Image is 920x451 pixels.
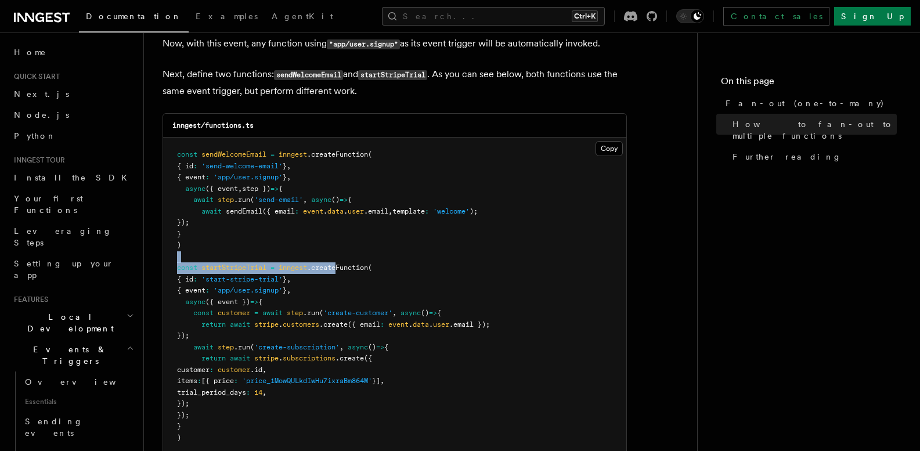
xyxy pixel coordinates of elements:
[205,173,210,181] span: :
[283,320,319,329] span: customers
[242,377,372,385] span: 'price_1MowQULkdIwHu7ixraBm864M'
[9,42,136,63] a: Home
[283,354,335,362] span: subscriptions
[303,196,307,204] span: ,
[250,366,262,374] span: .id
[331,196,340,204] span: ()
[234,196,250,204] span: .run
[728,146,897,167] a: Further reading
[254,343,340,351] span: 'create-subscription'
[250,343,254,351] span: (
[177,241,181,249] span: )
[283,286,287,294] span: }
[726,98,885,109] span: Fan-out (one-to-many)
[258,298,262,306] span: {
[177,264,197,272] span: const
[254,388,262,396] span: 14
[470,207,478,215] span: );
[218,196,234,204] span: step
[368,343,376,351] span: ()
[596,141,623,156] button: Copy
[9,344,127,367] span: Events & Triggers
[177,411,189,419] span: });
[380,377,384,385] span: ,
[728,114,897,146] a: How to fan-out to multiple functions
[201,354,226,362] span: return
[287,173,291,181] span: ,
[201,377,234,385] span: [{ price
[9,306,136,339] button: Local Development
[392,207,425,215] span: template
[20,371,136,392] a: Overview
[433,207,470,215] span: 'welcome'
[335,354,364,362] span: .create
[676,9,704,23] button: Toggle dark mode
[201,150,266,158] span: sendWelcomeEmail
[193,343,214,351] span: await
[348,207,364,215] span: user
[254,309,258,317] span: =
[20,411,136,443] a: Sending events
[279,185,283,193] span: {
[572,10,598,22] kbd: Ctrl+K
[372,377,380,385] span: }]
[723,7,829,26] a: Contact sales
[230,320,250,329] span: await
[14,226,112,247] span: Leveraging Steps
[201,320,226,329] span: return
[421,309,429,317] span: ()
[14,259,114,280] span: Setting up your app
[177,286,205,294] span: { event
[262,366,266,374] span: ,
[9,104,136,125] a: Node.js
[242,185,270,193] span: step })
[196,12,258,21] span: Examples
[319,320,348,329] span: .create
[425,207,429,215] span: :
[721,74,897,93] h4: On this page
[413,320,429,329] span: data
[193,196,214,204] span: await
[287,309,303,317] span: step
[185,298,205,306] span: async
[380,320,384,329] span: :
[348,196,352,204] span: {
[254,354,279,362] span: stripe
[163,35,627,52] p: Now, with this event, any function using as its event trigger will be automatically invoked.
[283,162,287,170] span: }
[384,343,388,351] span: {
[449,320,490,329] span: .email });
[177,422,181,430] span: }
[348,320,380,329] span: ({ email
[287,286,291,294] span: ,
[9,311,127,334] span: Local Development
[14,46,46,58] span: Home
[246,388,250,396] span: :
[270,150,275,158] span: =
[218,366,250,374] span: customer
[197,377,201,385] span: :
[214,286,283,294] span: 'app/user.signup'
[234,377,238,385] span: :
[201,207,222,215] span: await
[177,173,205,181] span: { event
[311,196,331,204] span: async
[250,196,254,204] span: (
[262,388,266,396] span: ,
[364,354,372,362] span: ({
[340,196,348,204] span: =>
[382,7,605,26] button: Search...Ctrl+K
[201,264,266,272] span: startStripeTrial
[834,7,911,26] a: Sign Up
[9,253,136,286] a: Setting up your app
[177,150,197,158] span: const
[270,185,279,193] span: =>
[279,264,307,272] span: inngest
[344,207,348,215] span: .
[177,434,181,442] span: )
[177,399,189,407] span: });
[323,207,327,215] span: .
[388,207,392,215] span: ,
[368,150,372,158] span: (
[25,417,83,438] span: Sending events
